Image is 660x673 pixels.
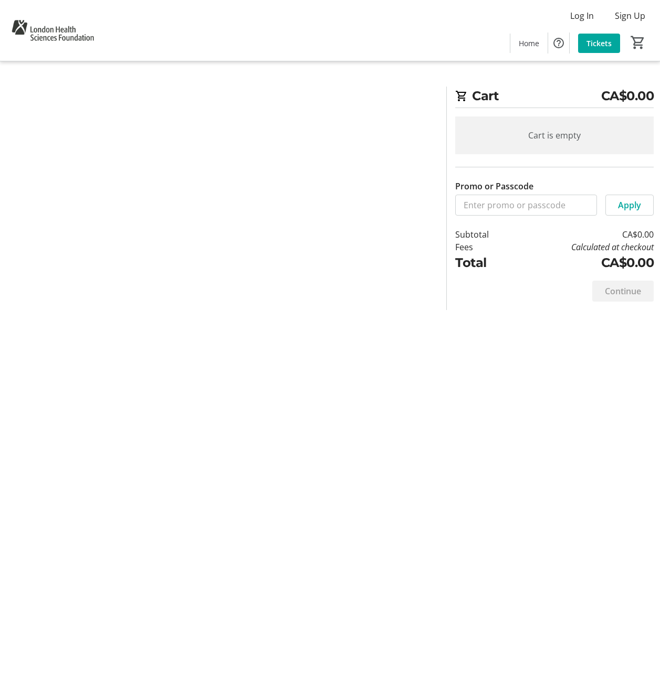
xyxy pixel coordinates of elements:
[548,33,569,54] button: Help
[455,241,512,253] td: Fees
[618,199,641,211] span: Apply
[455,180,533,193] label: Promo or Passcode
[601,87,654,105] span: CA$0.00
[586,38,612,49] span: Tickets
[510,34,548,53] a: Home
[6,4,99,57] img: London Health Sciences Foundation's Logo
[455,116,654,154] div: Cart is empty
[512,253,654,272] td: CA$0.00
[512,241,654,253] td: Calculated at checkout
[606,7,654,24] button: Sign Up
[512,228,654,241] td: CA$0.00
[628,33,647,52] button: Cart
[455,228,512,241] td: Subtotal
[605,195,654,216] button: Apply
[615,9,645,22] span: Sign Up
[570,9,594,22] span: Log In
[455,253,512,272] td: Total
[519,38,539,49] span: Home
[455,87,654,108] h2: Cart
[562,7,602,24] button: Log In
[455,195,597,216] input: Enter promo or passcode
[578,34,620,53] a: Tickets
